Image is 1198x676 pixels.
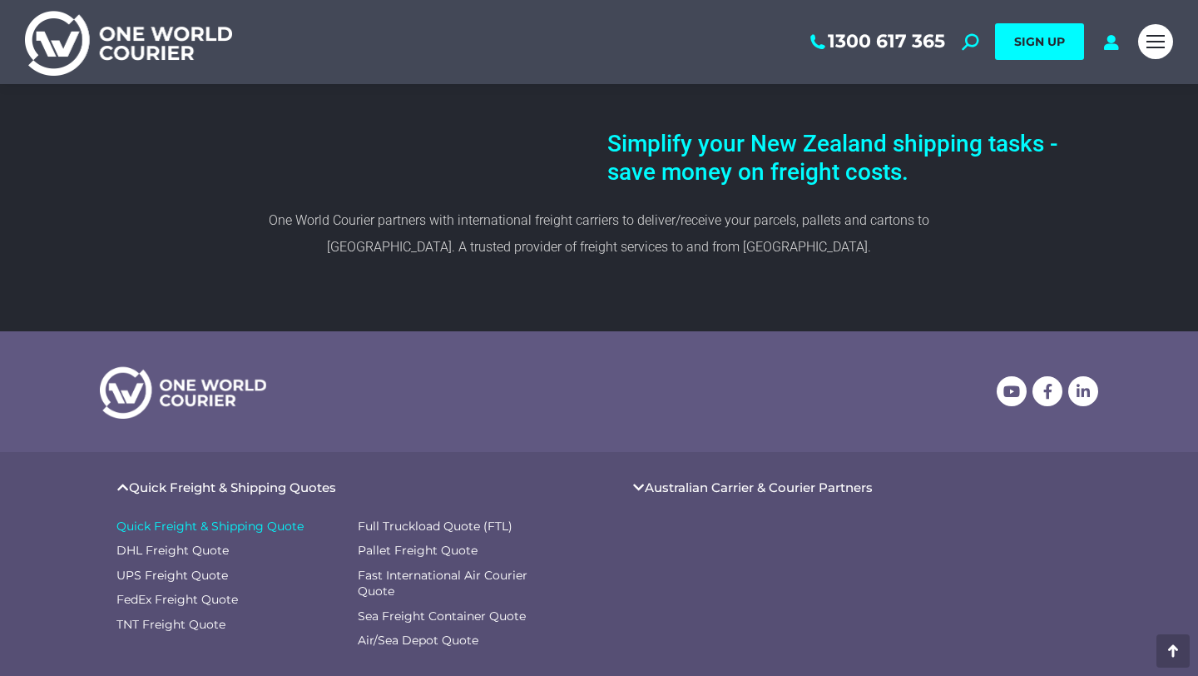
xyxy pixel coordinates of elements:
span: Quick Freight & Shipping Quote [116,519,304,535]
a: UPS Freight Quote [116,568,341,584]
a: Full Truckload Quote (FTL) [358,519,566,535]
a: TNT Freight Quote [116,617,341,634]
a: Mobile menu icon [1138,24,1173,59]
a: DHL Freight Quote [116,543,341,559]
span: Sea Freight Container Quote [358,609,526,625]
a: Pallet Freight Quote [358,543,566,559]
span: UPS Freight Quote [116,568,228,584]
span: FedEx Freight Quote [116,592,238,609]
h2: Simplify your New Zealand shipping tasks - save money on freight costs. [607,130,1082,186]
img: One World Courier [25,8,232,76]
a: Air/Sea Depot Quote [358,633,566,649]
a: Fast International Air Courier Quote [358,568,566,600]
a: Sea Freight Container Quote [358,609,566,625]
a: Quick Freight & Shipping Quotes [129,481,336,494]
a: Quick Freight & Shipping Quote [116,519,341,535]
a: 1300 617 365 [807,31,945,52]
a: Australian Carrier & Courier Partners [645,481,873,494]
span: Full Truckload Quote (FTL) [358,519,512,535]
p: One World Courier partners with international freight carriers to deliver/receive your parcels, p... [250,207,948,261]
span: TNT Freight Quote [116,617,225,634]
span: DHL Freight Quote [116,543,229,559]
a: SIGN UP [995,23,1084,60]
a: FedEx Freight Quote [116,592,341,609]
span: Air/Sea Depot Quote [358,633,478,649]
span: Pallet Freight Quote [358,543,478,559]
span: SIGN UP [1014,34,1065,49]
